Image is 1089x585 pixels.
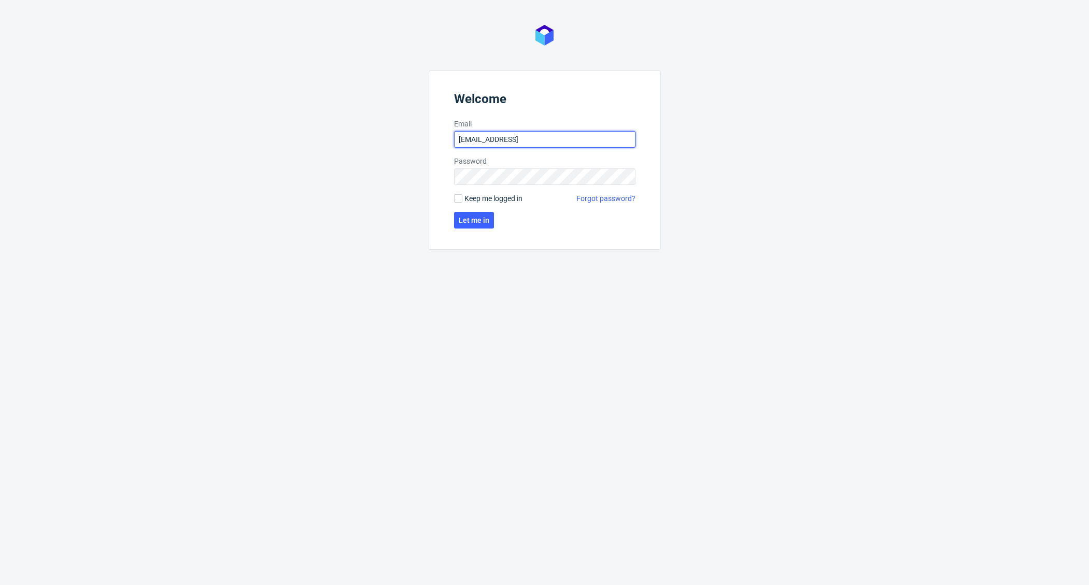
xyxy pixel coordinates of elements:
[454,119,635,129] label: Email
[459,217,489,224] span: Let me in
[464,193,522,204] span: Keep me logged in
[454,131,635,148] input: you@youremail.com
[576,193,635,204] a: Forgot password?
[454,212,494,229] button: Let me in
[454,92,635,110] header: Welcome
[454,156,635,166] label: Password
